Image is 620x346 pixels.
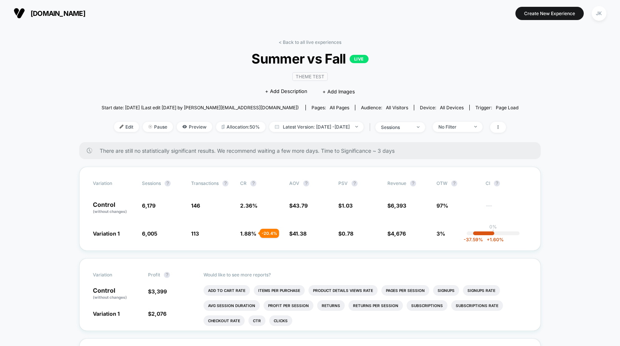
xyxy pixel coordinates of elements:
p: Control [93,287,140,300]
span: 113 [191,230,199,237]
button: Create New Experience [515,7,584,20]
span: AOV [289,180,299,186]
div: - 20.4 % [260,229,279,238]
span: all devices [440,105,464,110]
span: CR [240,180,247,186]
span: Pause [143,122,173,132]
span: Page Load [496,105,518,110]
span: $ [289,202,308,209]
span: $ [148,310,167,317]
div: Pages: [312,105,349,110]
span: 2,076 [151,310,167,317]
button: ? [250,180,256,186]
span: Sessions [142,180,161,186]
p: LIVE [350,55,369,63]
span: Theme Test [292,72,328,81]
li: Checkout Rate [204,315,245,326]
span: PSV [338,180,348,186]
button: ? [222,180,228,186]
span: -37.59 % [464,237,483,242]
button: JK [589,6,609,21]
span: --- [486,203,527,214]
span: 3,399 [151,288,167,295]
span: Start date: [DATE] (Last edit [DATE] by [PERSON_NAME][EMAIL_ADDRESS][DOMAIN_NAME]) [102,105,299,110]
span: (without changes) [93,209,127,214]
span: + Add Images [322,88,355,95]
p: Would like to see more reports? [204,272,527,278]
li: Pages Per Session [381,285,429,296]
div: No Filter [438,124,469,130]
li: Ctr [248,315,265,326]
span: 6,005 [142,230,157,237]
p: 0% [489,224,497,230]
div: Audience: [361,105,408,110]
li: Clicks [269,315,292,326]
span: 6,393 [391,202,406,209]
button: ? [303,180,309,186]
span: $ [387,202,406,209]
span: CI [486,180,527,186]
img: calendar [275,125,279,129]
li: Signups Rate [463,285,500,296]
span: 2.36 % [240,202,258,209]
span: 6,179 [142,202,156,209]
span: 43.79 [293,202,308,209]
span: Variation 1 [93,310,120,317]
span: All Visitors [386,105,408,110]
p: Control [93,202,134,214]
img: end [474,126,477,127]
span: $ [289,230,307,237]
img: edit [120,125,123,129]
p: | [492,230,494,235]
span: Summer vs Fall [122,51,497,67]
span: 146 [191,202,200,209]
li: Signups [433,285,459,296]
button: ? [410,180,416,186]
span: (without changes) [93,295,127,299]
div: Trigger: [475,105,518,110]
span: 1.88 % [240,230,256,237]
span: + [487,237,490,242]
img: end [417,126,420,128]
span: Allocation: 50% [216,122,265,132]
span: 97% [436,202,448,209]
div: JK [592,6,606,21]
span: 1.60 % [483,237,504,242]
li: Profit Per Session [264,300,313,311]
span: Variation [93,180,134,186]
span: Variation 1 [93,230,120,237]
button: ? [494,180,500,186]
img: Visually logo [14,8,25,19]
span: all pages [330,105,349,110]
span: Revenue [387,180,406,186]
button: ? [451,180,457,186]
span: $ [387,230,406,237]
li: Avg Session Duration [204,300,260,311]
span: Latest Version: [DATE] - [DATE] [269,122,364,132]
button: ? [352,180,358,186]
span: 0.78 [342,230,353,237]
a: < Back to all live experiences [279,39,341,45]
span: 3% [436,230,445,237]
button: ? [165,180,171,186]
span: There are still no statistically significant results. We recommend waiting a few more days . Time... [100,147,526,154]
span: $ [148,288,167,295]
img: end [148,125,152,129]
span: + Add Description [265,88,307,95]
span: $ [338,230,353,237]
span: Device: [414,105,469,110]
li: Add To Cart Rate [204,285,250,296]
li: Product Details Views Rate [308,285,378,296]
span: $ [338,202,353,209]
button: [DOMAIN_NAME] [11,7,88,19]
li: Returns [317,300,345,311]
span: 1.03 [342,202,353,209]
span: OTW [436,180,478,186]
span: [DOMAIN_NAME] [31,9,85,17]
span: | [367,122,375,133]
span: 4,676 [391,230,406,237]
span: Profit [148,272,160,278]
div: sessions [381,124,411,130]
button: ? [164,272,170,278]
span: 41.38 [293,230,307,237]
